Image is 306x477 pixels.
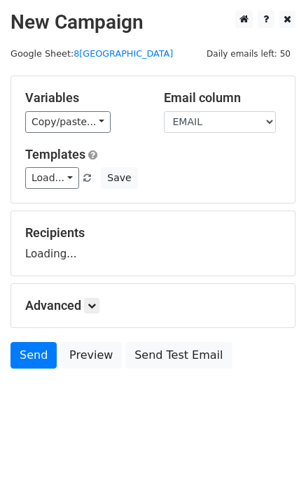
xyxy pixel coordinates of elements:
[11,48,173,59] small: Google Sheet:
[74,48,173,59] a: 8[GEOGRAPHIC_DATA]
[11,10,295,34] h2: New Campaign
[125,342,232,369] a: Send Test Email
[25,90,143,106] h5: Variables
[101,167,137,189] button: Save
[164,90,281,106] h5: Email column
[60,342,122,369] a: Preview
[25,298,281,313] h5: Advanced
[202,48,295,59] a: Daily emails left: 50
[25,225,281,241] h5: Recipients
[11,342,57,369] a: Send
[25,147,85,162] a: Templates
[25,111,111,133] a: Copy/paste...
[202,46,295,62] span: Daily emails left: 50
[25,225,281,262] div: Loading...
[25,167,79,189] a: Load...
